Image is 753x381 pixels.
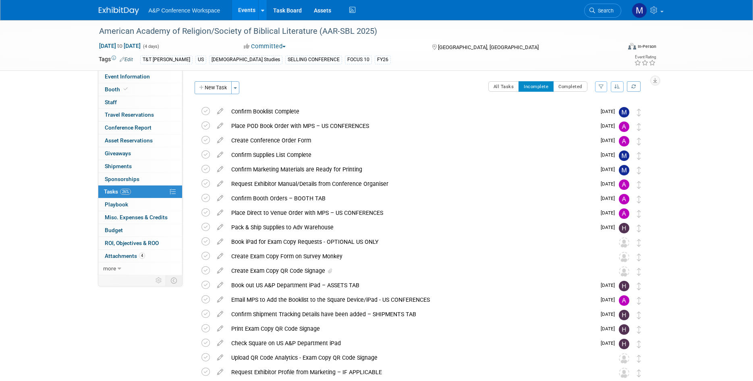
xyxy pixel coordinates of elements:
[227,148,596,162] div: Confirm Supplies List Complete
[637,326,641,334] i: Move task
[99,55,133,64] td: Tags
[213,108,227,115] a: edit
[227,278,596,292] div: Book out US A&P Department iPad – ASSETS TAB
[124,87,128,91] i: Booth reservation complete
[98,237,182,249] a: ROI, Objectives & ROO
[105,86,129,93] span: Booth
[619,194,629,204] img: Amanda Oney
[98,211,182,224] a: Misc. Expenses & Credits
[116,43,124,49] span: to
[619,179,629,190] img: Amanda Oney
[227,163,596,176] div: Confirm Marketing Materials are Ready for Printing
[227,134,596,147] div: Create Conference Order Form
[227,264,603,278] div: Create Exam Copy QR Code Signage
[213,151,227,159] a: edit
[103,265,116,272] span: more
[213,137,227,144] a: edit
[619,324,629,335] img: Hannah Siegel
[98,198,182,211] a: Playbook
[637,297,641,305] i: Move task
[632,3,647,18] img: Maria Rohde
[637,239,641,247] i: Move task
[637,152,641,160] i: Move task
[195,81,232,94] button: New Task
[601,109,619,114] span: [DATE]
[227,307,596,321] div: Confirm Shipment Tracking Details have been added – SHIPMENTS TAB
[637,196,641,203] i: Move task
[619,310,629,320] img: Hannah Siegel
[601,167,619,172] span: [DATE]
[601,282,619,288] span: [DATE]
[98,147,182,160] a: Giveaways
[619,339,629,349] img: Hannah Siegel
[213,311,227,318] a: edit
[120,189,131,195] span: 26%
[105,137,153,144] span: Asset Reservations
[637,109,641,116] i: Move task
[213,253,227,260] a: edit
[601,224,619,230] span: [DATE]
[213,354,227,361] a: edit
[213,369,227,376] a: edit
[637,181,641,189] i: Move task
[637,43,656,49] div: In-Person
[227,351,603,365] div: Upload QR Code Analytics - Exam Copy QR Code Signage
[195,56,206,64] div: US
[213,209,227,216] a: edit
[227,235,603,249] div: Book iPad for Exam Copy Requests - OPTIONAL US ONLY
[619,150,629,161] img: Maria Rohde
[627,81,641,92] a: Refresh
[140,56,193,64] div: T&T [PERSON_NAME]
[619,252,629,262] img: Unassigned
[213,325,227,332] a: edit
[213,180,227,187] a: edit
[105,201,128,208] span: Playbook
[619,281,629,291] img: Hannah Siegel
[104,188,131,195] span: Tasks
[619,165,629,175] img: Maria Rohde
[488,81,519,92] button: All Tasks
[601,152,619,158] span: [DATE]
[152,275,166,286] td: Personalize Event Tab Strip
[227,220,596,234] div: Pack & Ship Supplies to Adv Warehouse
[227,322,596,336] div: Print Exam Copy QR Code Signage
[105,253,145,259] span: Attachments
[213,296,227,303] a: edit
[227,206,596,220] div: Place Direct to Venue Order with MPS – US CONFERENCES
[619,266,629,277] img: Unassigned
[637,311,641,319] i: Move task
[227,105,596,118] div: Confirm Booklist Complete
[601,181,619,187] span: [DATE]
[619,223,629,233] img: Hannah Siegel
[98,109,182,121] a: Travel Reservations
[375,56,391,64] div: FY26
[105,176,139,182] span: Sponsorships
[637,224,641,232] i: Move task
[637,268,641,276] i: Move task
[105,150,131,157] span: Giveaways
[213,340,227,347] a: edit
[213,238,227,245] a: edit
[601,196,619,201] span: [DATE]
[213,267,227,274] a: edit
[637,355,641,362] i: Move task
[139,253,145,259] span: 4
[438,44,539,50] span: [GEOGRAPHIC_DATA], [GEOGRAPHIC_DATA]
[105,227,123,233] span: Budget
[574,42,657,54] div: Event Format
[601,340,619,346] span: [DATE]
[601,297,619,303] span: [DATE]
[166,275,182,286] td: Toggle Event Tabs
[637,369,641,377] i: Move task
[637,282,641,290] i: Move task
[637,253,641,261] i: Move task
[619,368,629,378] img: Unassigned
[601,138,619,143] span: [DATE]
[105,163,132,169] span: Shipments
[619,107,629,117] img: Maria Rohde
[99,42,141,49] span: [DATE] [DATE]
[619,237,629,248] img: Unassigned
[105,124,151,131] span: Conference Report
[601,326,619,332] span: [DATE]
[619,136,629,146] img: Amanda Oney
